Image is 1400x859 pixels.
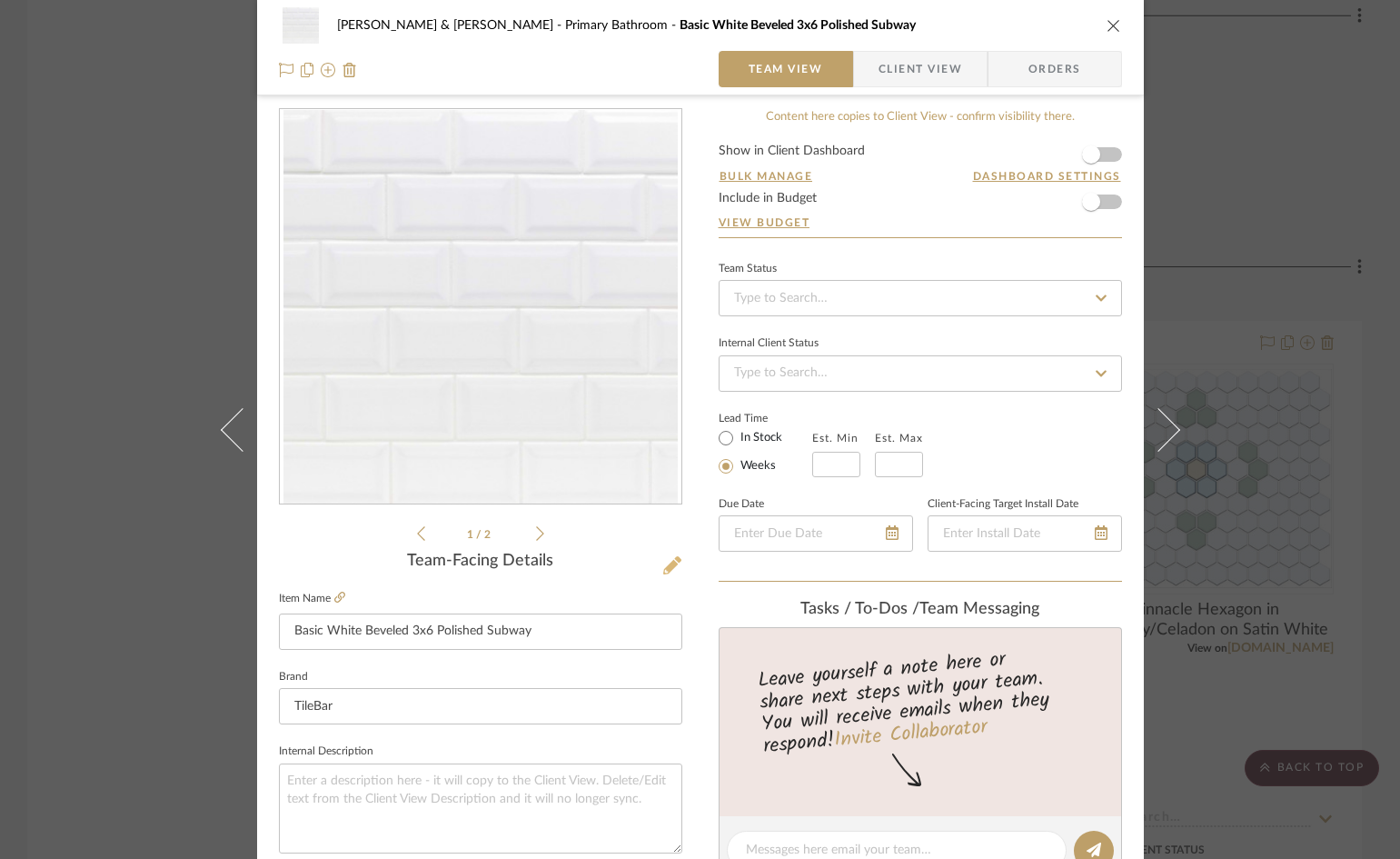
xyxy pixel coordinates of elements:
span: Primary Bathroom [565,19,680,32]
span: [PERSON_NAME] & [PERSON_NAME] [337,19,565,32]
label: Est. Max [875,432,923,444]
div: Content here copies to Client View - confirm visibility there. [719,108,1122,126]
button: close [1106,17,1122,34]
span: Basic White Beveled 3x6 Polished Subway [680,19,916,32]
a: Invite Collaborator [832,712,988,757]
span: Client View [879,51,962,87]
div: Team Status [719,265,777,274]
input: Enter Brand [279,688,682,724]
label: Client-Facing Target Install Date [928,500,1078,509]
input: Type to Search… [719,280,1122,316]
label: Lead Time [719,410,812,426]
label: Due Date [719,500,764,509]
input: Type to Search… [719,355,1122,392]
mat-radio-group: Select item type [719,426,812,477]
input: Enter Install Date [928,515,1122,552]
a: View Budget [719,215,1122,230]
img: d880899c-7ff7-4d04-b548-4f81303875e6_48x40.jpg [279,7,323,44]
button: Dashboard Settings [972,168,1122,185]
label: Brand [279,673,308,682]
input: Enter Item Name [279,614,682,650]
img: d880899c-7ff7-4d04-b548-4f81303875e6_436x436.jpg [283,110,678,504]
span: / [476,529,484,540]
input: Enter Due Date [719,515,913,552]
img: Remove from project [343,63,357,77]
div: Internal Client Status [719,339,819,348]
label: In Stock [737,430,782,446]
label: Weeks [737,458,776,474]
div: Team-Facing Details [279,552,682,572]
button: Bulk Manage [719,168,814,185]
span: Team View [749,51,823,87]
div: Leave yourself a note here or share next steps with your team. You will receive emails when they ... [716,640,1124,762]
label: Item Name [279,591,345,606]
div: 0 [280,110,681,504]
label: Internal Description [279,747,373,756]
span: Orders [1008,51,1101,87]
span: 2 [484,529,493,540]
span: 1 [467,529,476,540]
div: team Messaging [719,600,1122,620]
label: Est. Min [812,432,859,444]
span: Tasks / To-Dos / [800,601,919,617]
